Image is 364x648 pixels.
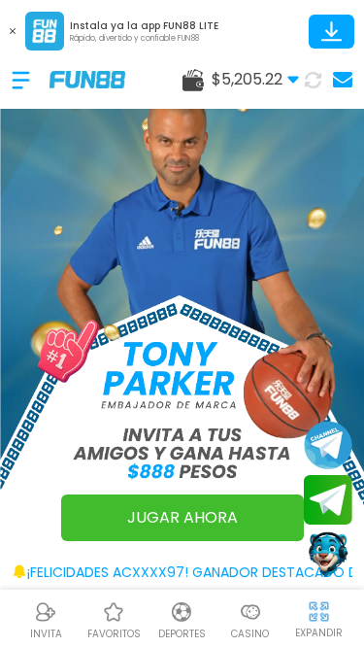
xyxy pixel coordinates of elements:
[87,627,141,641] p: favoritos
[170,600,193,624] img: Deportes
[304,475,352,526] button: Join telegram
[50,71,125,87] img: Company Logo
[304,420,352,470] button: Join telegram channel
[216,597,284,641] a: CasinoCasinoCasino
[158,627,206,641] p: Deportes
[231,627,269,641] p: Casino
[61,495,304,541] a: JUGAR AHORA
[80,597,148,641] a: Casino FavoritosCasino Favoritosfavoritos
[239,600,262,624] img: Casino
[307,599,331,624] img: hide
[70,33,218,45] p: Rápido, divertido y confiable FUN88
[304,529,352,580] button: Contact customer service
[212,68,299,91] span: $ 5,205.22
[30,627,62,641] p: INVITA
[148,597,215,641] a: DeportesDeportesDeportes
[12,597,80,641] a: ReferralReferralINVITA
[34,600,57,624] img: Referral
[25,12,64,51] img: App Logo
[295,626,343,640] p: EXPANDIR
[70,18,218,33] p: Instala ya la app FUN88 LITE
[102,600,125,624] img: Casino Favoritos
